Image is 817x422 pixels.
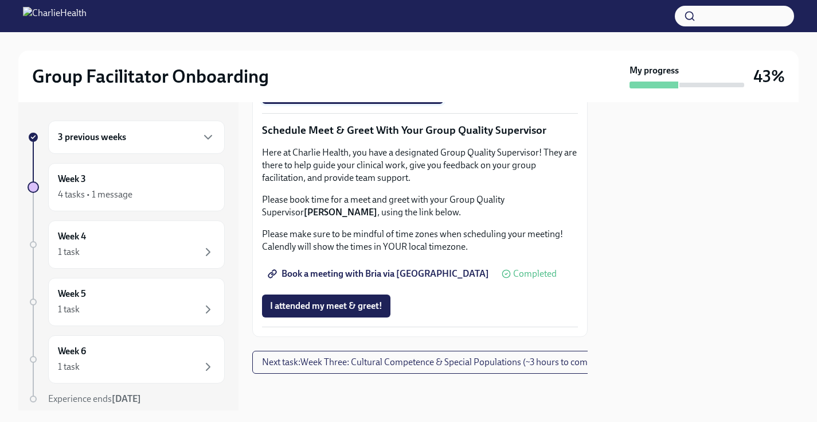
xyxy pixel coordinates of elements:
[262,146,578,184] p: Here at Charlie Health, you have a designated Group Quality Supervisor! They are there to help gu...
[58,230,86,243] h6: Week 4
[58,288,86,300] h6: Week 5
[630,64,679,77] strong: My progress
[262,295,390,318] button: I attended my meet & greet!
[32,65,269,88] h2: Group Facilitator Onboarding
[23,7,87,25] img: CharlieHealth
[58,173,86,185] h6: Week 3
[28,278,225,326] a: Week 51 task
[48,121,225,154] div: 3 previous weeks
[28,335,225,384] a: Week 61 task
[28,220,225,269] a: Week 41 task
[58,188,132,201] div: 4 tasks • 1 message
[304,207,377,218] strong: [PERSON_NAME]
[513,269,557,278] span: Completed
[28,163,225,211] a: Week 34 tasks • 1 message
[58,131,126,144] h6: 3 previous weeks
[112,393,141,404] strong: [DATE]
[58,303,80,316] div: 1 task
[270,268,489,280] span: Book a meeting with Bria via [GEOGRAPHIC_DATA]
[58,361,80,373] div: 1 task
[262,123,578,138] p: Schedule Meet & Greet With Your Group Quality Supervisor
[262,357,610,368] span: Next task : Week Three: Cultural Competence & Special Populations (~3 hours to complete)
[262,262,497,285] a: Book a meeting with Bria via [GEOGRAPHIC_DATA]
[262,193,578,219] p: Please book time for a meet and greet with your Group Quality Supervisor , using the link below.
[252,351,620,374] button: Next task:Week Three: Cultural Competence & Special Populations (~3 hours to complete)
[58,345,86,358] h6: Week 6
[270,300,382,312] span: I attended my meet & greet!
[753,66,785,87] h3: 43%
[262,228,578,253] p: Please make sure to be mindful of time zones when scheduling your meeting! Calendly will show the...
[48,393,141,404] span: Experience ends
[58,246,80,258] div: 1 task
